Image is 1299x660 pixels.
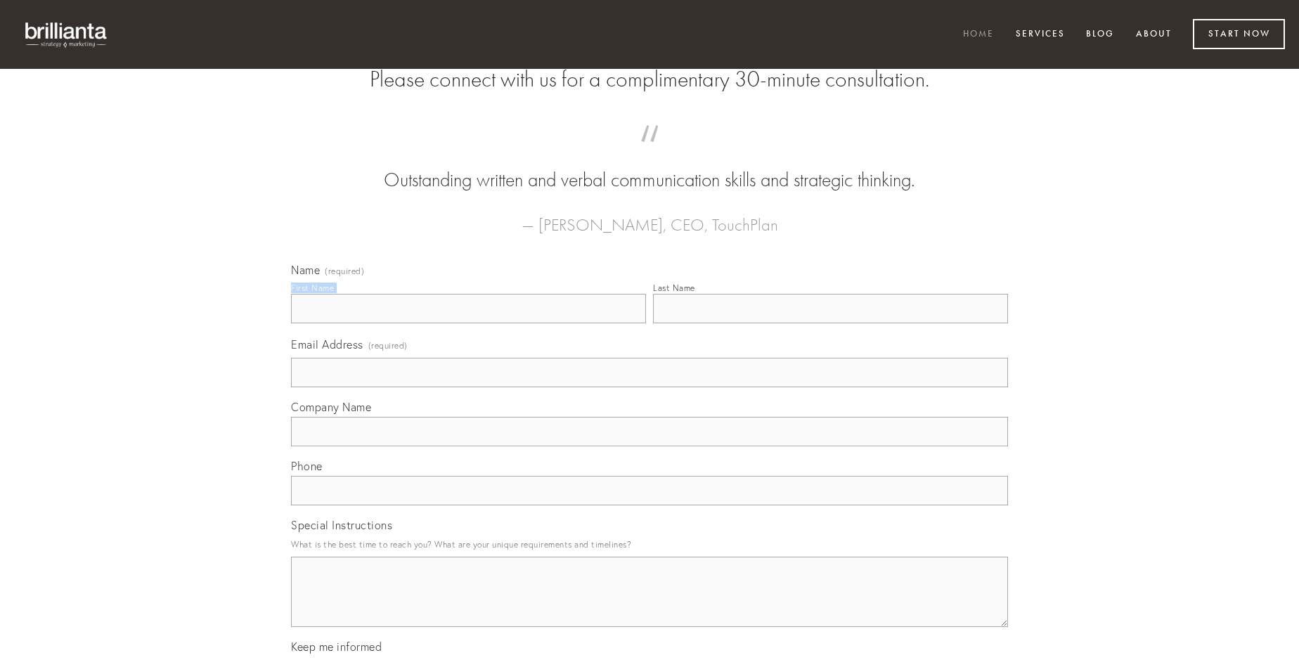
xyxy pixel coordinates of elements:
[291,337,363,351] span: Email Address
[325,267,364,276] span: (required)
[291,640,382,654] span: Keep me informed
[1193,19,1285,49] a: Start Now
[291,535,1008,554] p: What is the best time to reach you? What are your unique requirements and timelines?
[291,66,1008,93] h2: Please connect with us for a complimentary 30-minute consultation.
[291,400,371,414] span: Company Name
[368,336,408,355] span: (required)
[1127,23,1181,46] a: About
[291,518,392,532] span: Special Instructions
[291,459,323,473] span: Phone
[954,23,1003,46] a: Home
[314,139,985,167] span: “
[314,194,985,239] figcaption: — [PERSON_NAME], CEO, TouchPlan
[291,283,334,293] div: First Name
[14,14,119,55] img: brillianta - research, strategy, marketing
[314,139,985,194] blockquote: Outstanding written and verbal communication skills and strategic thinking.
[291,263,320,277] span: Name
[1077,23,1123,46] a: Blog
[1007,23,1074,46] a: Services
[653,283,695,293] div: Last Name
